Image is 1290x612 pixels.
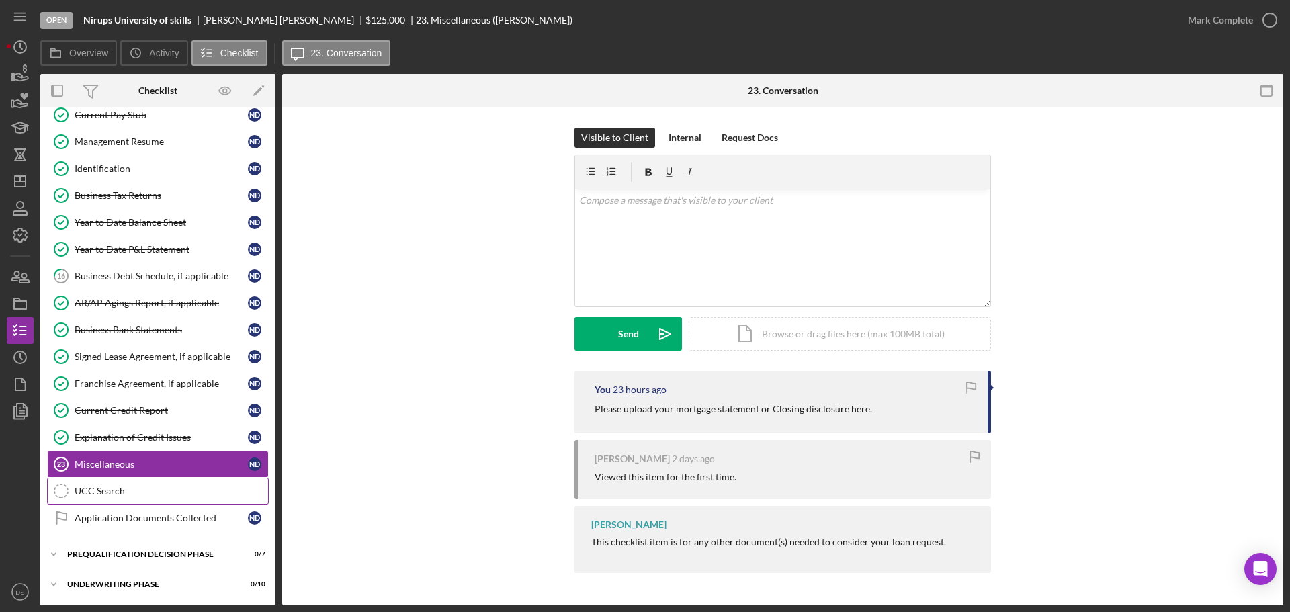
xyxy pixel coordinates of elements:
div: [PERSON_NAME] [PERSON_NAME] [203,15,365,26]
b: Nirups University of skills [83,15,191,26]
div: Request Docs [722,128,778,148]
a: Business Bank StatementsND [47,316,269,343]
label: 23. Conversation [311,48,382,58]
div: Identification [75,163,248,174]
div: Business Debt Schedule, if applicable [75,271,248,281]
button: Mark Complete [1174,7,1283,34]
div: N D [248,135,261,148]
div: N D [248,511,261,525]
button: DS [7,578,34,605]
div: 0 / 10 [241,580,265,588]
button: 23. Conversation [282,40,391,66]
a: Year to Date P&L StatementND [47,236,269,263]
a: Year to Date Balance SheetND [47,209,269,236]
tspan: 23 [57,460,65,468]
text: DS [15,588,24,596]
div: N D [248,108,261,122]
button: Overview [40,40,117,66]
div: Year to Date P&L Statement [75,244,248,255]
div: N D [248,189,261,202]
tspan: 16 [57,271,66,280]
span: $125,000 [365,14,405,26]
div: Internal [669,128,701,148]
a: Current Credit ReportND [47,397,269,424]
div: Franchise Agreement, if applicable [75,378,248,389]
a: UCC Search [47,478,269,505]
a: 16Business Debt Schedule, if applicableND [47,263,269,290]
button: Activity [120,40,187,66]
div: [PERSON_NAME] [591,519,666,530]
div: N D [248,243,261,256]
button: Checklist [191,40,267,66]
div: Miscellaneous [75,459,248,470]
a: Business Tax ReturnsND [47,182,269,209]
div: N D [248,216,261,229]
div: Current Pay Stub [75,110,248,120]
div: N D [248,431,261,444]
a: Management ResumeND [47,128,269,155]
a: Application Documents CollectedND [47,505,269,531]
a: Signed Lease Agreement, if applicableND [47,343,269,370]
div: Application Documents Collected [75,513,248,523]
div: [PERSON_NAME] [595,453,670,464]
div: N D [248,350,261,363]
div: N D [248,457,261,471]
div: Current Credit Report [75,405,248,416]
button: Visible to Client [574,128,655,148]
div: N D [248,404,261,417]
a: 23MiscellaneousND [47,451,269,478]
div: N D [248,269,261,283]
div: N D [248,323,261,337]
button: Internal [662,128,708,148]
a: Franchise Agreement, if applicableND [47,370,269,397]
div: Viewed this item for the first time. [595,472,736,482]
div: This checklist item is for any other document(s) needed to consider your loan request. [591,537,946,548]
div: Business Bank Statements [75,324,248,335]
div: N D [248,377,261,390]
a: Explanation of Credit IssuesND [47,424,269,451]
div: You [595,384,611,395]
time: 2025-10-07 18:04 [672,453,715,464]
div: Explanation of Credit Issues [75,432,248,443]
div: 23. Miscellaneous ([PERSON_NAME]) [416,15,572,26]
div: Underwriting Phase [67,580,232,588]
div: Send [618,317,639,351]
div: Open [40,12,73,29]
div: Open Intercom Messenger [1244,553,1277,585]
div: Year to Date Balance Sheet [75,217,248,228]
div: Checklist [138,85,177,96]
time: 2025-10-08 21:18 [613,384,666,395]
div: Mark Complete [1188,7,1253,34]
button: Request Docs [715,128,785,148]
a: Current Pay StubND [47,101,269,128]
label: Checklist [220,48,259,58]
div: Prequalification Decision Phase [67,550,232,558]
div: Signed Lease Agreement, if applicable [75,351,248,362]
div: UCC Search [75,486,268,496]
a: IdentificationND [47,155,269,182]
div: Management Resume [75,136,248,147]
div: N D [248,162,261,175]
label: Activity [149,48,179,58]
a: AR/AP Agings Report, if applicableND [47,290,269,316]
button: Send [574,317,682,351]
div: 23. Conversation [748,85,818,96]
div: AR/AP Agings Report, if applicable [75,298,248,308]
div: Business Tax Returns [75,190,248,201]
div: 0 / 7 [241,550,265,558]
div: N D [248,296,261,310]
label: Overview [69,48,108,58]
p: Please upload your mortgage statement or Closing disclosure here. [595,402,872,417]
div: Visible to Client [581,128,648,148]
